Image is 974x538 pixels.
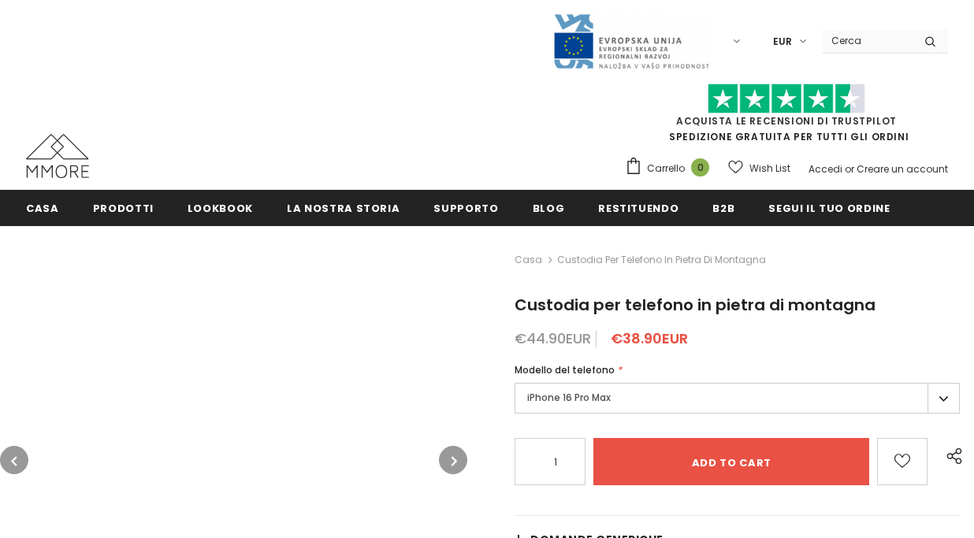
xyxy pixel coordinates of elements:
a: Restituendo [598,190,678,225]
a: Accedi [809,162,842,176]
span: or [845,162,854,176]
img: Fidati di Pilot Stars [708,83,865,114]
span: Wish List [749,161,790,176]
span: supporto [433,201,498,216]
span: Custodia per telefono in pietra di montagna [557,250,766,269]
label: iPhone 16 Pro Max [515,383,960,414]
span: €38.90EUR [611,328,688,348]
span: Modello del telefono [515,363,615,377]
a: supporto [433,190,498,225]
span: Lookbook [188,201,253,216]
span: €44.90EUR [515,328,591,348]
img: Casi MMORE [26,134,89,178]
a: Carrello 0 [625,157,717,180]
span: La nostra storia [287,201,400,216]
a: Creare un account [857,162,948,176]
span: Custodia per telefono in pietra di montagna [515,294,875,316]
span: Blog [533,201,565,216]
a: Casa [515,250,542,269]
a: Lookbook [188,190,253,225]
span: Restituendo [598,201,678,216]
span: 0 [691,158,709,176]
span: B2B [712,201,734,216]
a: La nostra storia [287,190,400,225]
span: SPEDIZIONE GRATUITA PER TUTTI GLI ORDINI [625,91,948,143]
span: Segui il tuo ordine [768,201,890,216]
input: Add to cart [593,438,869,485]
a: Casa [26,190,59,225]
a: Wish List [728,154,790,182]
a: Javni Razpis [552,34,710,47]
span: EUR [773,34,792,50]
span: Carrello [647,161,685,176]
input: Search Site [822,29,913,52]
a: Prodotti [93,190,154,225]
a: B2B [712,190,734,225]
a: Segui il tuo ordine [768,190,890,225]
a: Blog [533,190,565,225]
img: Javni Razpis [552,13,710,70]
span: Casa [26,201,59,216]
span: Prodotti [93,201,154,216]
a: Acquista le recensioni di TrustPilot [676,114,897,128]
